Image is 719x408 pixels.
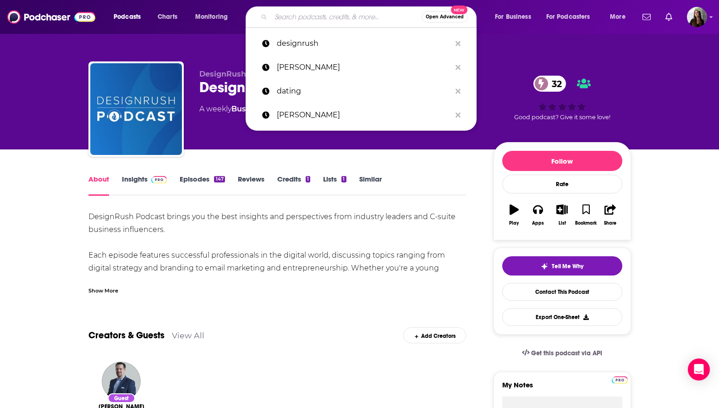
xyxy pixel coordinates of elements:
[526,198,550,232] button: Apps
[426,15,464,19] span: Open Advanced
[494,70,631,127] div: 32Good podcast? Give it some love!
[199,70,280,78] span: DesignRush Podcast
[114,11,141,23] span: Podcasts
[574,198,598,232] button: Bookmark
[612,376,628,384] img: Podchaser Pro
[359,175,382,196] a: Similar
[502,151,622,171] button: Follow
[277,55,451,79] p: hannah hammond
[238,175,264,196] a: Reviews
[575,221,597,226] div: Bookmark
[532,221,544,226] div: Apps
[422,11,468,22] button: Open AdvancedNew
[195,11,228,23] span: Monitoring
[610,11,626,23] span: More
[199,104,294,115] div: A weekly podcast
[639,9,654,25] a: Show notifications dropdown
[246,103,477,127] a: [PERSON_NAME]
[550,198,574,232] button: List
[515,342,610,364] a: Get this podcast via API
[323,175,346,196] a: Lists1
[559,221,566,226] div: List
[533,76,566,92] a: 32
[277,79,451,103] p: dating
[687,7,707,27] img: User Profile
[552,263,583,270] span: Tell Me Why
[546,11,590,23] span: For Podcasters
[151,176,167,183] img: Podchaser Pro
[541,263,548,270] img: tell me why sparkle
[687,7,707,27] button: Show profile menu
[7,8,95,26] img: Podchaser - Follow, Share and Rate Podcasts
[687,7,707,27] span: Logged in as bnmartinn
[604,221,616,226] div: Share
[189,10,240,24] button: open menu
[271,10,422,24] input: Search podcasts, credits, & more...
[107,10,153,24] button: open menu
[688,358,710,380] div: Open Intercom Messenger
[277,175,310,196] a: Credits1
[488,10,543,24] button: open menu
[502,256,622,276] button: tell me why sparkleTell Me Why
[662,9,676,25] a: Show notifications dropdown
[231,105,265,113] a: Business
[306,176,310,182] div: 1
[502,308,622,326] button: Export One-Sheet
[543,76,566,92] span: 32
[502,283,622,301] a: Contact This Podcast
[214,176,225,182] div: 147
[102,362,141,401] img: Domenic Colasante
[108,393,135,403] div: Guest
[277,103,451,127] p: cathy heller
[172,331,204,340] a: View All
[254,6,485,28] div: Search podcasts, credits, & more...
[598,198,622,232] button: Share
[341,176,346,182] div: 1
[514,114,610,121] span: Good podcast? Give it some love!
[180,175,225,196] a: Episodes147
[502,175,622,193] div: Rate
[152,10,183,24] a: Charts
[246,32,477,55] a: designrush
[495,11,531,23] span: For Business
[502,380,622,397] label: My Notes
[158,11,177,23] span: Charts
[277,32,451,55] p: designrush
[604,10,637,24] button: open menu
[612,375,628,384] a: Pro website
[403,327,466,343] div: Add Creators
[88,330,165,341] a: Creators & Guests
[531,349,602,357] span: Get this podcast via API
[451,6,467,14] span: New
[246,79,477,103] a: dating
[540,10,604,24] button: open menu
[90,63,182,155] img: DesignRush Podcast
[502,198,526,232] button: Play
[246,55,477,79] a: [PERSON_NAME]
[509,221,519,226] div: Play
[88,175,109,196] a: About
[122,175,167,196] a: InsightsPodchaser Pro
[88,210,467,300] div: DesignRush Podcast brings you the best insights and perspectives from industry leaders and C-suit...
